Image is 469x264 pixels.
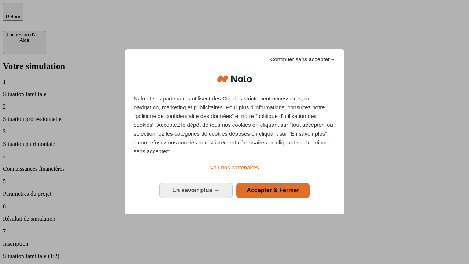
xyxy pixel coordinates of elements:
span: Continuer sans accepter→ [270,55,335,64]
span: Voir nos partenaires [210,164,259,170]
img: Logo [217,68,252,90]
p: Nalo et ses partenaires utilisent des Cookies strictement nécessaires, de navigation, marketing e... [134,94,335,156]
button: En savoir plus: Configurer vos consentements [159,183,233,198]
span: En savoir plus → [172,187,220,193]
button: Accepter & Fermer: Accepter notre traitement des données et fermer [236,183,310,198]
a: Voir nos partenaires [134,163,335,172]
div: Bienvenue chez Nalo Gestion du consentement [125,49,344,214]
span: Accepter & Fermer [247,187,299,193]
